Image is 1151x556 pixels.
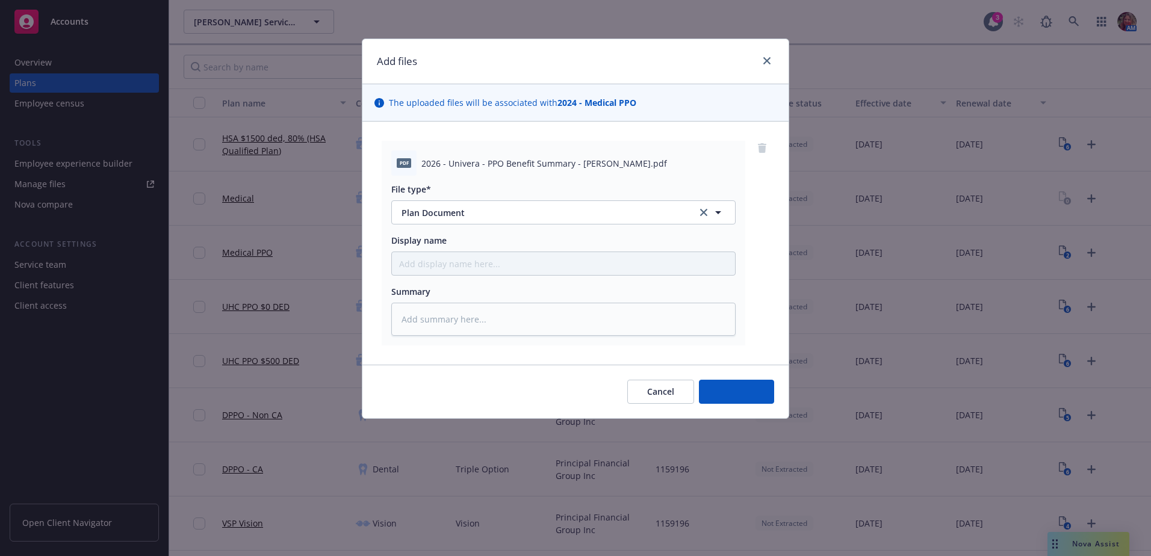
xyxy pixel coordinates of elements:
a: remove [755,141,769,155]
button: Cancel [627,380,694,404]
a: close [760,54,774,68]
strong: 2024 - Medical PPO [557,97,636,108]
span: Plan Document [402,206,680,219]
span: pdf [397,158,411,167]
span: Add files [719,386,754,397]
button: Plan Documentclear selection [391,200,736,224]
span: 2026 - Univera - PPO Benefit Summary - [PERSON_NAME].pdf [421,157,667,170]
h1: Add files [377,54,417,69]
button: Add files [699,380,774,404]
span: Cancel [647,386,674,397]
a: clear selection [696,205,711,220]
span: File type* [391,184,431,195]
input: Add display name here... [392,252,735,275]
span: Summary [391,286,430,297]
span: Display name [391,235,447,246]
span: The uploaded files will be associated with [389,96,636,109]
